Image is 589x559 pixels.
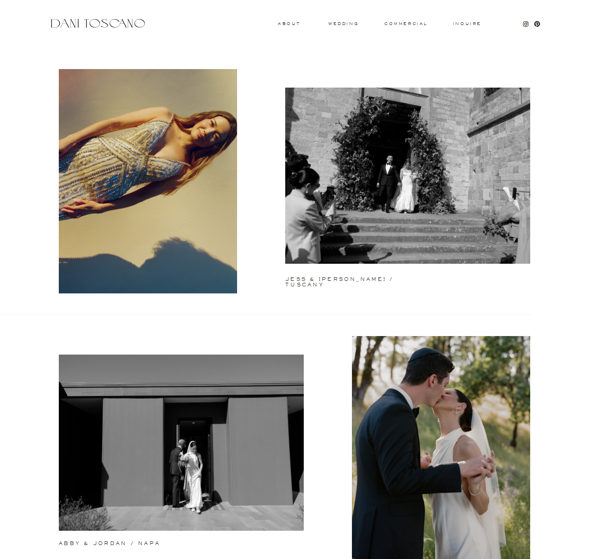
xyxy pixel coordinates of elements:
[59,541,220,547] a: abby & jordan / napa
[285,277,430,280] a: jess & [PERSON_NAME] / tuscany
[278,22,298,25] a: About
[384,22,427,25] a: commercial
[328,22,358,25] a: wedding
[452,22,482,26] a: Inquire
